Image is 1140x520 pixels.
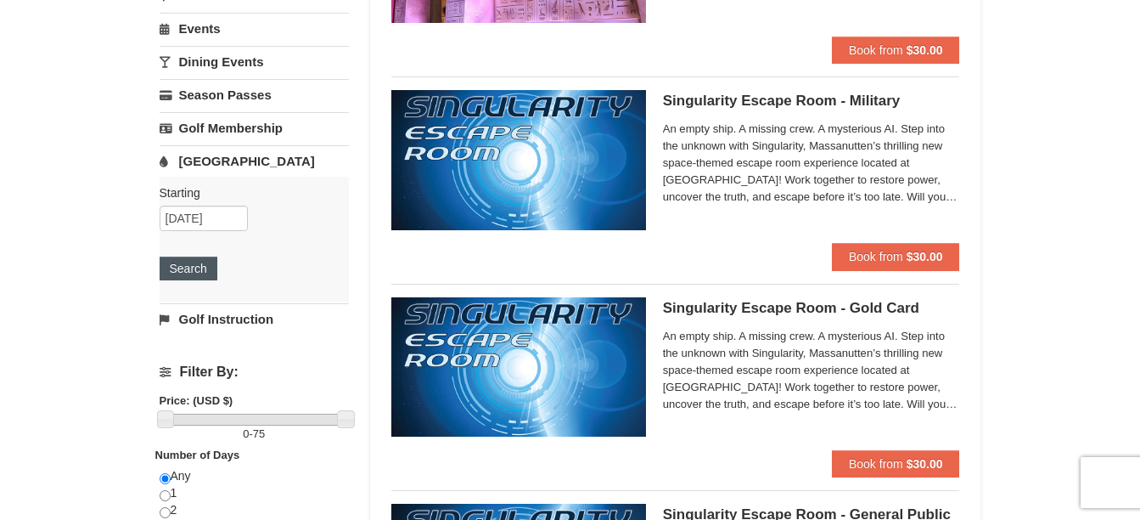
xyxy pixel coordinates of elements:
a: Dining Events [160,46,349,77]
a: Season Passes [160,79,349,110]
strong: $30.00 [907,43,943,57]
img: 6619913-513-94f1c799.jpg [391,297,646,437]
span: 75 [253,427,265,440]
h5: Singularity Escape Room - Military [663,93,960,110]
span: Book from [849,457,903,471]
span: Book from [849,250,903,263]
button: Search [160,257,217,280]
a: Golf Membership [160,112,349,144]
span: An empty ship. A missing crew. A mysterious AI. Step into the unknown with Singularity, Massanutt... [663,121,960,206]
span: An empty ship. A missing crew. A mysterious AI. Step into the unknown with Singularity, Massanutt... [663,328,960,413]
span: 0 [243,427,249,440]
h5: Singularity Escape Room - Gold Card [663,300,960,317]
button: Book from $30.00 [832,37,960,64]
strong: Number of Days [155,449,240,461]
label: Starting [160,184,336,201]
h4: Filter By: [160,365,349,380]
strong: $30.00 [907,250,943,263]
button: Book from $30.00 [832,243,960,270]
img: 6619913-520-2f5f5301.jpg [391,90,646,229]
a: Events [160,13,349,44]
a: [GEOGRAPHIC_DATA] [160,145,349,177]
a: Golf Instruction [160,303,349,335]
strong: Price: (USD $) [160,394,233,407]
button: Book from $30.00 [832,450,960,478]
strong: $30.00 [907,457,943,471]
label: - [160,426,349,443]
span: Book from [849,43,903,57]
